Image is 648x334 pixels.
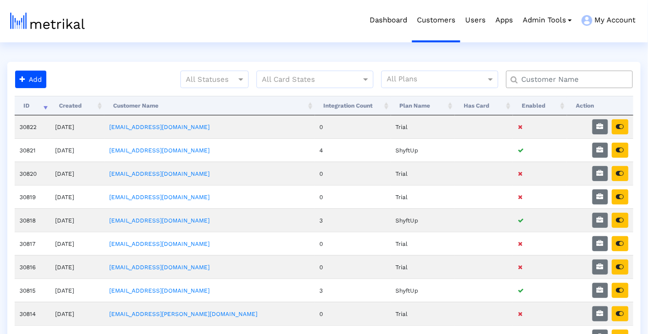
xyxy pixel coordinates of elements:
[391,278,455,302] td: ShyftUp
[567,96,633,115] th: Action
[315,255,391,278] td: 0
[315,185,391,208] td: 0
[15,96,50,115] th: ID: activate to sort column ascending
[15,255,50,278] td: 30816
[109,124,210,130] a: [EMAIL_ADDRESS][DOMAIN_NAME]
[109,264,210,271] a: [EMAIL_ADDRESS][DOMAIN_NAME]
[104,96,315,115] th: Customer Name: activate to sort column ascending
[391,162,455,185] td: Trial
[109,287,210,294] a: [EMAIL_ADDRESS][DOMAIN_NAME]
[109,217,210,224] a: [EMAIL_ADDRESS][DOMAIN_NAME]
[50,162,104,185] td: [DATE]
[50,278,104,302] td: [DATE]
[50,115,104,138] td: [DATE]
[10,13,85,29] img: metrical-logo-light.png
[582,15,592,26] img: my-account-menu-icon.png
[315,96,391,115] th: Integration Count: activate to sort column ascending
[15,71,46,88] button: Add
[50,255,104,278] td: [DATE]
[15,278,50,302] td: 30815
[15,115,50,138] td: 30822
[315,115,391,138] td: 0
[15,232,50,255] td: 30817
[391,232,455,255] td: Trial
[109,311,257,317] a: [EMAIL_ADDRESS][PERSON_NAME][DOMAIN_NAME]
[513,96,567,115] th: Enabled: activate to sort column ascending
[315,278,391,302] td: 3
[391,115,455,138] td: Trial
[315,138,391,162] td: 4
[50,302,104,325] td: [DATE]
[15,208,50,232] td: 30818
[109,241,210,247] a: [EMAIL_ADDRESS][DOMAIN_NAME]
[455,96,513,115] th: Has Card: activate to sort column ascending
[514,74,629,85] input: Customer Name
[391,138,455,162] td: ShyftUp
[15,162,50,185] td: 30820
[387,74,488,86] input: All Plans
[315,208,391,232] td: 3
[315,302,391,325] td: 0
[391,255,455,278] td: Trial
[50,185,104,208] td: [DATE]
[391,185,455,208] td: Trial
[391,96,455,115] th: Plan Name: activate to sort column ascending
[15,138,50,162] td: 30821
[15,302,50,325] td: 30814
[50,208,104,232] td: [DATE]
[50,138,104,162] td: [DATE]
[391,302,455,325] td: Trial
[50,232,104,255] td: [DATE]
[50,96,104,115] th: Created: activate to sort column ascending
[391,208,455,232] td: ShyftUp
[109,147,210,154] a: [EMAIL_ADDRESS][DOMAIN_NAME]
[315,232,391,255] td: 0
[109,170,210,177] a: [EMAIL_ADDRESS][DOMAIN_NAME]
[109,194,210,201] a: [EMAIL_ADDRESS][DOMAIN_NAME]
[262,74,351,86] input: All Card States
[15,185,50,208] td: 30819
[315,162,391,185] td: 0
